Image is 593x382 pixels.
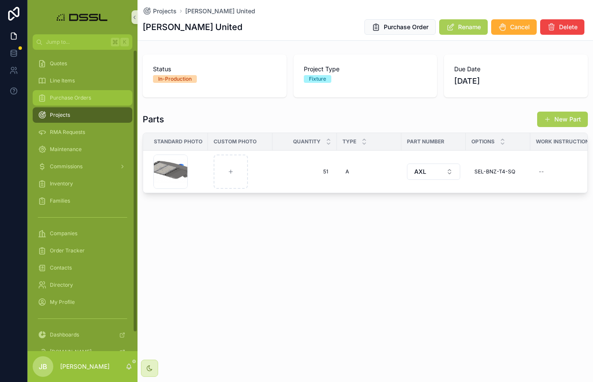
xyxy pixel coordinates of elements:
a: Quotes [33,56,132,71]
span: Dashboards [50,331,79,338]
a: Maintenance [33,142,132,157]
span: Status [153,65,276,73]
span: Delete [559,23,578,31]
span: Quantity [293,138,321,145]
span: Maintenance [50,146,82,153]
button: Purchase Order [364,19,436,35]
span: A [345,168,349,175]
a: Projects [33,107,132,123]
a: Dashboards [33,327,132,343]
a: [DOMAIN_NAME] [33,344,132,360]
a: My Profile [33,294,132,310]
div: Fixture [309,75,326,83]
span: My Profile [50,299,75,306]
span: 51 [281,168,328,175]
div: In-Production [158,75,192,83]
span: Projects [50,112,70,118]
span: Quotes [50,60,67,67]
a: Companies [33,226,132,241]
div: scrollable content [28,50,138,351]
span: AXL [414,167,426,176]
a: Purchase Orders [33,90,132,106]
a: Projects [143,7,177,15]
span: Directory [50,282,73,288]
span: Custom Photo [214,138,257,145]
span: [DOMAIN_NAME] [50,349,92,355]
span: JB [39,361,47,372]
span: Jump to... [46,39,107,45]
button: Delete [540,19,584,35]
span: Standard Photo [154,138,202,145]
a: Order Tracker [33,243,132,258]
span: Work Instructions [536,138,593,145]
a: Commissions [33,159,132,174]
span: RMA Requests [50,129,85,136]
span: K [121,39,128,45]
h1: [PERSON_NAME] United [143,21,242,33]
a: [PERSON_NAME] United [185,7,255,15]
span: Rename [458,23,481,31]
div: -- [539,168,544,175]
p: [PERSON_NAME] [60,362,110,371]
span: Purchase Order [384,23,428,31]
span: [DATE] [454,75,578,87]
button: Rename [439,19,488,35]
button: Cancel [491,19,537,35]
span: Line Items [50,77,75,84]
span: Cancel [510,23,530,31]
h1: Parts [143,113,164,125]
img: App logo [54,10,111,24]
a: Line Items [33,73,132,88]
span: Order Tracker [50,247,85,254]
span: Purchase Orders [50,94,91,101]
span: Options [471,138,495,145]
a: RMA Requests [33,124,132,140]
span: Project Type [304,65,427,73]
span: Contacts [50,264,72,271]
span: Part Number [407,138,444,145]
span: Families [50,197,70,204]
span: Projects [153,7,177,15]
span: SEL-BNZ-T4-SQ [474,168,515,175]
button: New Part [537,112,588,127]
span: Type [342,138,356,145]
button: Select Button [407,164,460,180]
a: Directory [33,277,132,293]
span: Companies [50,230,77,237]
a: Inventory [33,176,132,191]
a: Contacts [33,260,132,276]
span: Due Date [454,65,578,73]
a: Families [33,193,132,209]
span: Commissions [50,163,83,170]
span: Inventory [50,180,73,187]
button: Jump to...K [33,34,132,50]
